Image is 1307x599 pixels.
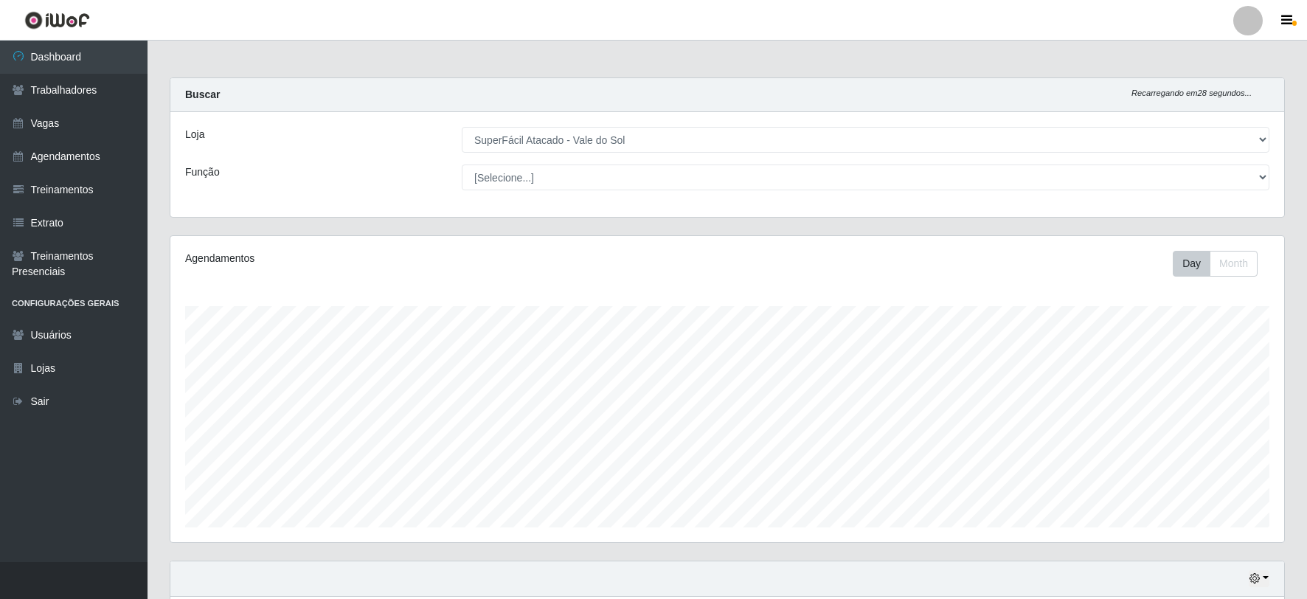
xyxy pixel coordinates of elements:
button: Day [1173,251,1210,277]
label: Função [185,165,220,180]
label: Loja [185,127,204,142]
strong: Buscar [185,89,220,100]
i: Recarregando em 28 segundos... [1131,89,1252,97]
div: Toolbar with button groups [1173,251,1269,277]
img: CoreUI Logo [24,11,90,30]
div: Agendamentos [185,251,624,266]
button: Month [1210,251,1258,277]
div: First group [1173,251,1258,277]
